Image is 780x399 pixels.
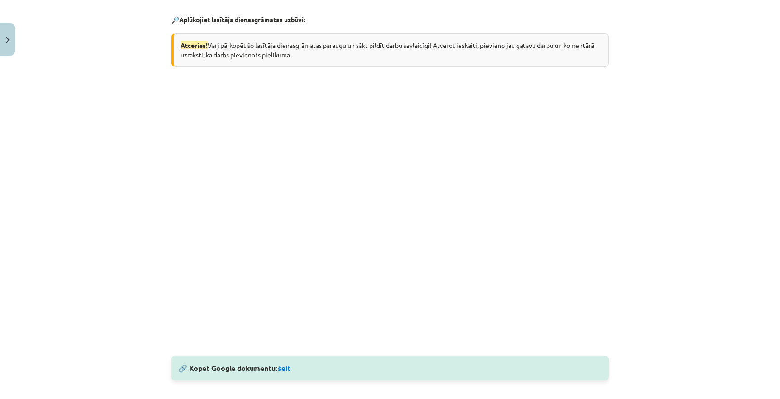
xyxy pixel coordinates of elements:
[278,363,290,373] a: šeit
[171,33,609,67] div: Vari pārkopēt šo lasītāja dienasgrāmatas paraugu un sākt pildīt darbu savlaicīgi! Atverot ieskait...
[6,37,10,43] img: icon-close-lesson-0947bae3869378f0d4975bcd49f059093ad1ed9edebbc8119c70593378902aed.svg
[171,356,609,380] div: 🔗 Kopēt Google dokumentu:
[179,15,305,24] strong: Aplūkojiet lasītāja dienasgrāmatas uzbūvi:
[171,15,609,24] p: 🔎
[181,41,208,49] span: Atceries!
